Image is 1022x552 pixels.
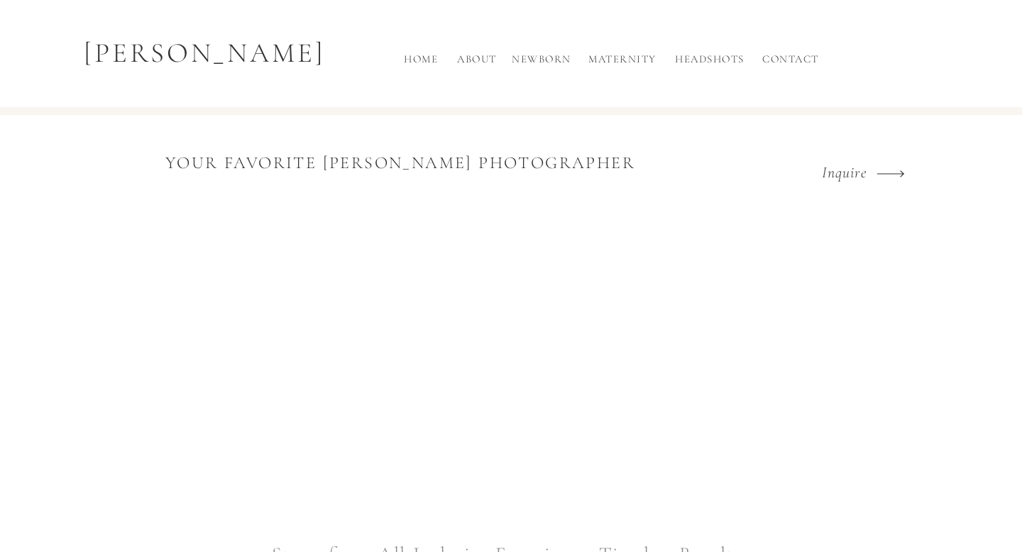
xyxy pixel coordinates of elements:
[510,51,573,74] a: Newborn
[822,161,891,174] a: Inquire
[671,51,749,74] a: Headshots
[398,51,444,74] a: Home
[104,150,696,178] h1: Your favorite [PERSON_NAME] Photographer
[71,33,339,74] p: [PERSON_NAME]
[759,51,823,74] a: Contact
[583,51,661,74] a: Maternity
[454,51,500,74] a: About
